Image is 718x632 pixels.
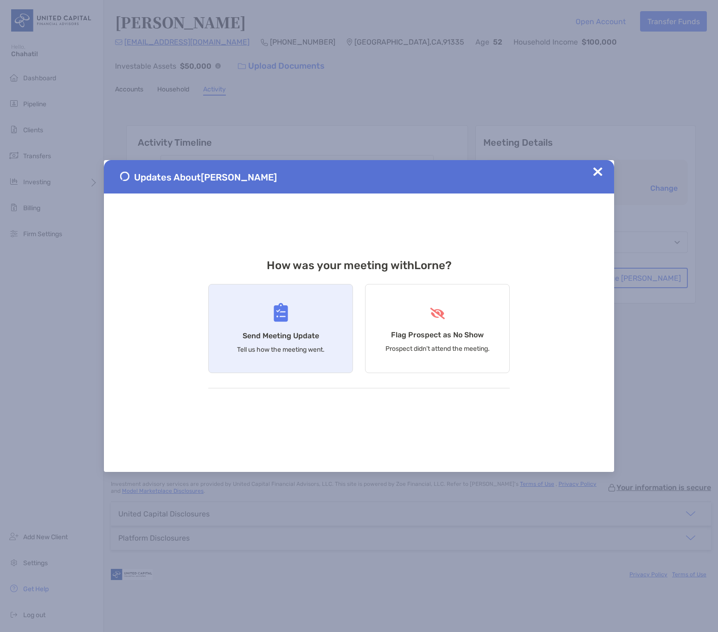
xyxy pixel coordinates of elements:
[134,172,277,183] span: Updates About [PERSON_NAME]
[208,259,510,272] h3: How was your meeting with Lorne ?
[274,303,288,322] img: Send Meeting Update
[391,330,484,339] h4: Flag Prospect as No Show
[385,345,490,353] p: Prospect didn’t attend the meeting.
[243,331,319,340] h4: Send Meeting Update
[429,308,446,319] img: Flag Prospect as No Show
[593,167,603,176] img: Close Updates Zoe
[237,346,325,354] p: Tell us how the meeting went.
[120,172,129,181] img: Send Meeting Update 1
